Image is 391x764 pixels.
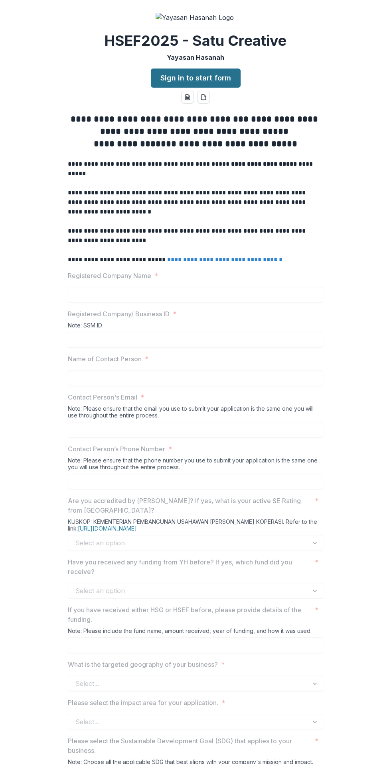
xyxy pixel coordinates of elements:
p: Name of Contact Person [68,354,142,364]
img: Yayasan Hasanah Logo [156,13,235,22]
h2: HSEF2025 - Satu Creative [105,32,286,49]
p: Yayasan Hasanah [167,53,224,62]
p: Please select the impact area for your application. [68,698,218,707]
div: Note: Please include the fund name, amount received, year of funding, and how it was used. [68,627,323,637]
div: KUSKOP: KEMENTERIAN PEMBANGUNAN USAHAWAN [PERSON_NAME] KOPERASI. Refer to the link: [68,518,323,535]
div: Note: SSM ID [68,322,323,332]
p: Have you received any funding from YH before? If yes, which fund did you receive? [68,557,312,576]
p: Are you accredited by [PERSON_NAME]? If yes, what is your active SE Rating from [GEOGRAPHIC_DATA]? [68,496,312,515]
button: pdf-download [197,91,210,104]
p: Contact Person's Email [68,392,137,402]
p: Contact Person’s Phone Number [68,444,165,454]
p: Please select the Sustainable Development Goal (SDG) that applies to your business. [68,736,312,755]
button: word-download [181,91,194,104]
a: Sign in to start form [151,69,241,88]
div: Note: Please ensure that the phone number you use to submit your application is the same one you ... [68,457,323,474]
p: Registered Company/ Business ID [68,309,170,319]
a: [URL][DOMAIN_NAME] [78,525,137,532]
div: Note: Please ensure that the email you use to submit your application is the same one you will us... [68,405,323,422]
p: What is the targeted geography of your business? [68,660,218,669]
p: Registered Company Name [68,271,151,280]
p: If you have received either HSG or HSEF before, please provide details of the funding. [68,605,312,624]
